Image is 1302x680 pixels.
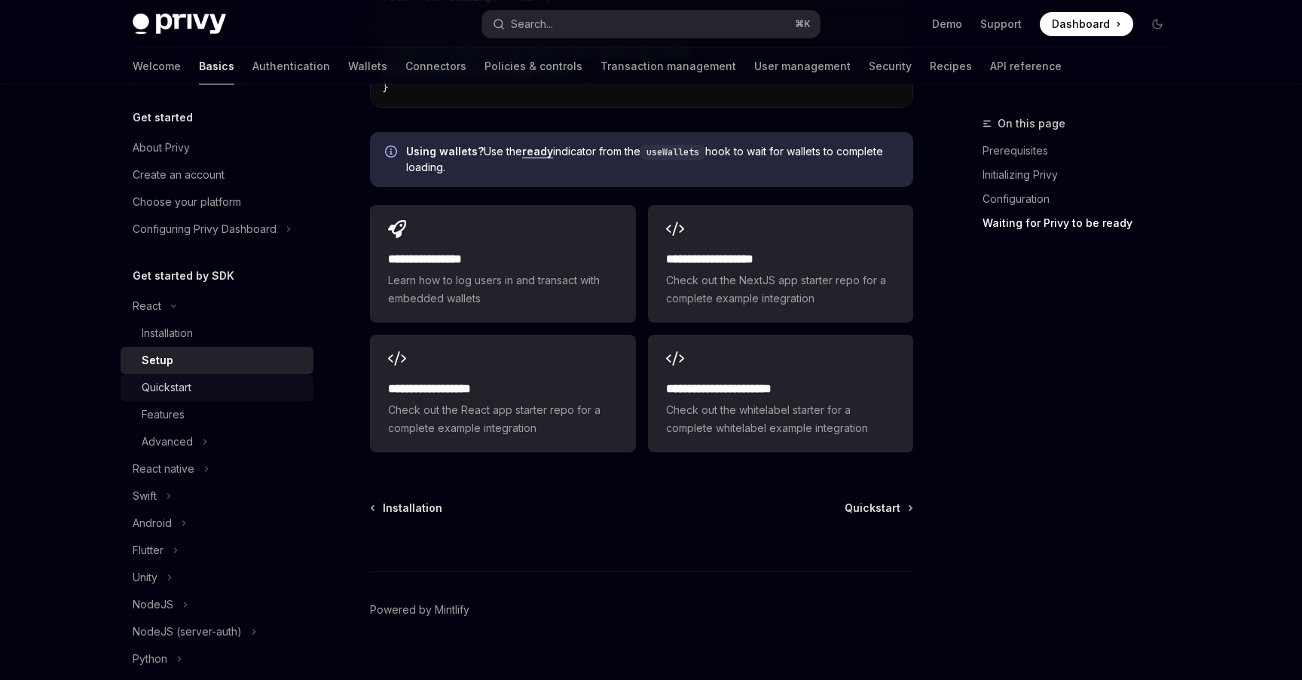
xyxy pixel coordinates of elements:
span: } [383,81,389,94]
a: **** **** **** *Learn how to log users in and transact with embedded wallets [370,205,635,323]
div: Features [142,406,185,424]
a: Security [869,48,912,84]
div: Installation [142,324,193,342]
svg: Info [385,145,400,161]
button: Open search [482,11,820,38]
span: Quickstart [845,501,900,516]
div: Flutter [133,541,164,559]
a: Waiting for Privy to be ready [983,211,1181,235]
a: Setup [121,347,313,374]
button: Toggle Android section [121,510,313,537]
a: Installation [371,501,442,516]
a: Powered by Mintlify [370,602,469,617]
h5: Get started [133,109,193,127]
a: API reference [990,48,1062,84]
span: Learn how to log users in and transact with embedded wallets [388,271,617,308]
div: Python [133,650,167,668]
a: Wallets [348,48,387,84]
a: User management [754,48,851,84]
span: Check out the whitelabel starter for a complete whitelabel example integration [666,401,895,437]
a: Dashboard [1040,12,1133,36]
a: Quickstart [845,501,912,516]
a: ready [522,145,553,158]
span: On this page [998,115,1065,133]
button: Toggle Configuring Privy Dashboard section [121,216,313,243]
div: Android [133,514,172,532]
code: useWallets [640,145,705,160]
a: Initializing Privy [983,163,1181,187]
span: Use the indicator from the hook to wait for wallets to complete loading. [406,144,898,175]
div: Choose your platform [133,193,241,211]
button: Toggle dark mode [1145,12,1169,36]
button: Toggle React section [121,293,313,320]
a: **** **** **** **** ***Check out the whitelabel starter for a complete whitelabel example integra... [648,335,913,452]
a: Recipes [930,48,972,84]
div: About Privy [133,139,190,157]
button: Toggle NodeJS section [121,591,313,618]
div: Swift [133,487,157,505]
div: Unity [133,568,157,587]
a: Installation [121,320,313,347]
a: Authentication [252,48,330,84]
a: **** **** **** ****Check out the NextJS app starter repo for a complete example integration [648,205,913,323]
span: Check out the React app starter repo for a complete example integration [388,401,617,437]
span: Check out the NextJS app starter repo for a complete example integration [666,271,895,308]
a: Welcome [133,48,181,84]
strong: Using wallets? [406,145,484,158]
div: Configuring Privy Dashboard [133,220,277,238]
a: Features [121,401,313,428]
h5: Get started by SDK [133,267,234,285]
div: NodeJS [133,596,173,614]
a: **** **** **** ***Check out the React app starter repo for a complete example integration [370,335,635,452]
div: Search... [511,15,553,33]
a: Create an account [121,161,313,188]
span: ⌘ K [795,18,811,30]
img: dark logo [133,14,226,35]
a: Choose your platform [121,188,313,216]
a: Demo [932,17,962,32]
button: Toggle Advanced section [121,428,313,455]
div: Setup [142,351,173,369]
a: Transaction management [601,48,736,84]
a: Policies & controls [484,48,582,84]
div: Create an account [133,166,225,184]
div: NodeJS (server-auth) [133,623,242,641]
button: Toggle Unity section [121,564,313,591]
button: Toggle NodeJS (server-auth) section [121,618,313,645]
span: Installation [383,501,442,516]
a: Support [980,17,1022,32]
button: Toggle Python section [121,645,313,672]
button: Toggle Flutter section [121,537,313,564]
div: Advanced [142,433,193,451]
a: Connectors [405,48,466,84]
button: Toggle React native section [121,455,313,482]
a: Prerequisites [983,139,1181,163]
button: Toggle Swift section [121,482,313,510]
a: About Privy [121,134,313,161]
span: Dashboard [1052,17,1110,32]
a: Basics [199,48,234,84]
div: Quickstart [142,378,191,397]
div: React native [133,460,194,478]
a: Configuration [983,187,1181,211]
a: Quickstart [121,374,313,401]
div: React [133,297,161,315]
